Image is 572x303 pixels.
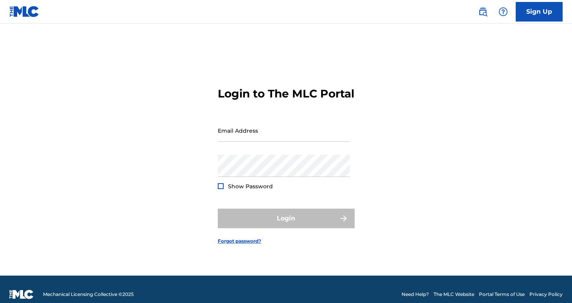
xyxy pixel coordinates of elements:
[498,7,508,16] img: help
[228,183,273,190] span: Show Password
[516,2,563,22] a: Sign Up
[218,238,261,245] a: Forgot password?
[434,291,474,298] a: The MLC Website
[9,6,39,17] img: MLC Logo
[9,290,34,299] img: logo
[479,291,525,298] a: Portal Terms of Use
[478,7,488,16] img: search
[43,291,134,298] span: Mechanical Licensing Collective © 2025
[402,291,429,298] a: Need Help?
[475,4,491,20] a: Public Search
[218,87,354,101] h3: Login to The MLC Portal
[529,291,563,298] a: Privacy Policy
[495,4,511,20] div: Help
